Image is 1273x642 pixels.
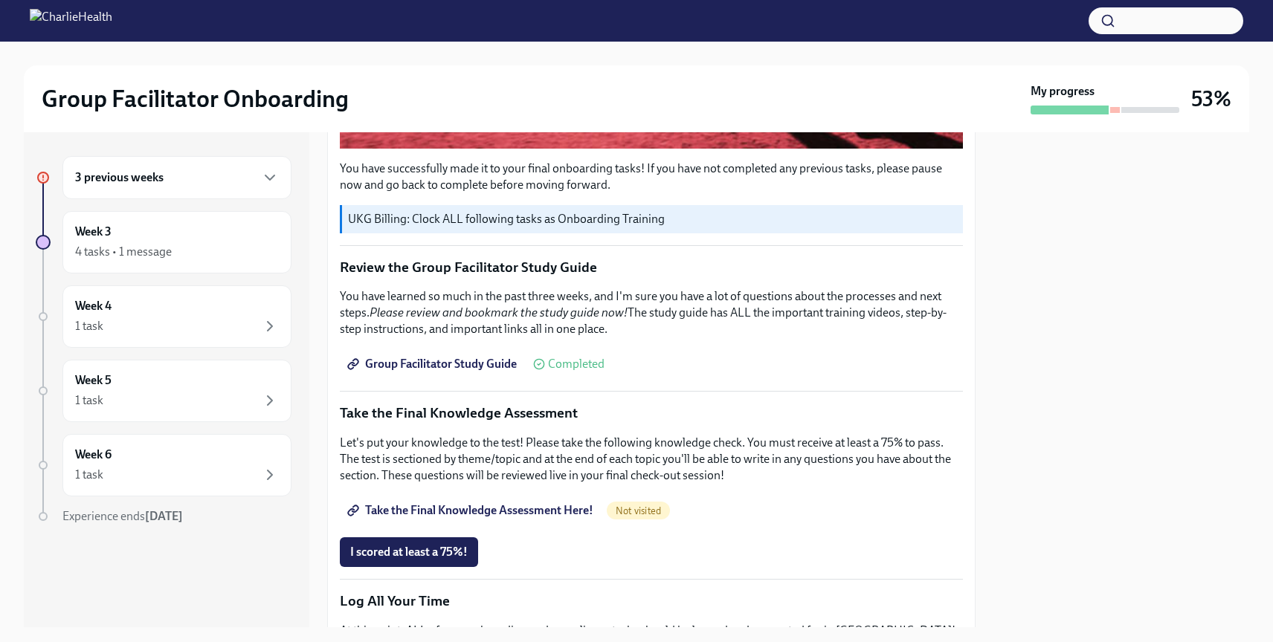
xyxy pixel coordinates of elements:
strong: My progress [1031,83,1095,100]
span: Not visited [607,505,670,516]
p: Log All Your Time [340,591,963,611]
div: 1 task [75,392,103,409]
p: Let's put your knowledge to the test! Please take the following knowledge check. You must receive... [340,435,963,484]
h2: Group Facilitator Onboarding [42,84,349,114]
a: Week 41 task [36,285,291,348]
div: 1 task [75,318,103,334]
h6: Week 3 [75,224,112,240]
span: Group Facilitator Study Guide [350,357,517,372]
span: Experience ends [62,509,183,523]
button: I scored at least a 75%! [340,537,478,567]
a: Week 61 task [36,434,291,496]
h6: 3 previous weeks [75,169,164,186]
p: You have learned so much in the past three weeks, and I'm sure you have a lot of questions about ... [340,288,963,337]
div: 4 tasks • 1 message [75,244,172,260]
div: 3 previous weeks [62,156,291,199]
span: Take the Final Knowledge Assessment Here! [350,503,593,518]
h6: Week 4 [75,298,112,314]
a: Take the Final Knowledge Assessment Here! [340,496,604,525]
strong: [DATE] [145,509,183,523]
h6: Week 5 [75,372,112,389]
em: Please review and bookmark the study guide now! [370,305,628,320]
span: I scored at least a 75%! [350,545,468,560]
p: Review the Group Facilitator Study Guide [340,258,963,277]
div: 1 task [75,467,103,483]
p: You have successfully made it to your final onboarding tasks! If you have not completed any previ... [340,160,963,193]
a: Group Facilitator Study Guide [340,349,527,379]
h3: 53% [1191,85,1231,112]
h6: Week 6 [75,447,112,463]
a: Week 34 tasks • 1 message [36,211,291,273]
img: CharlieHealth [30,9,112,33]
p: UKG Billing: Clock ALL following tasks as Onboarding Training [348,211,957,227]
span: Completed [548,358,605,370]
a: Week 51 task [36,360,291,422]
p: Take the Final Knowledge Assessment [340,403,963,423]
